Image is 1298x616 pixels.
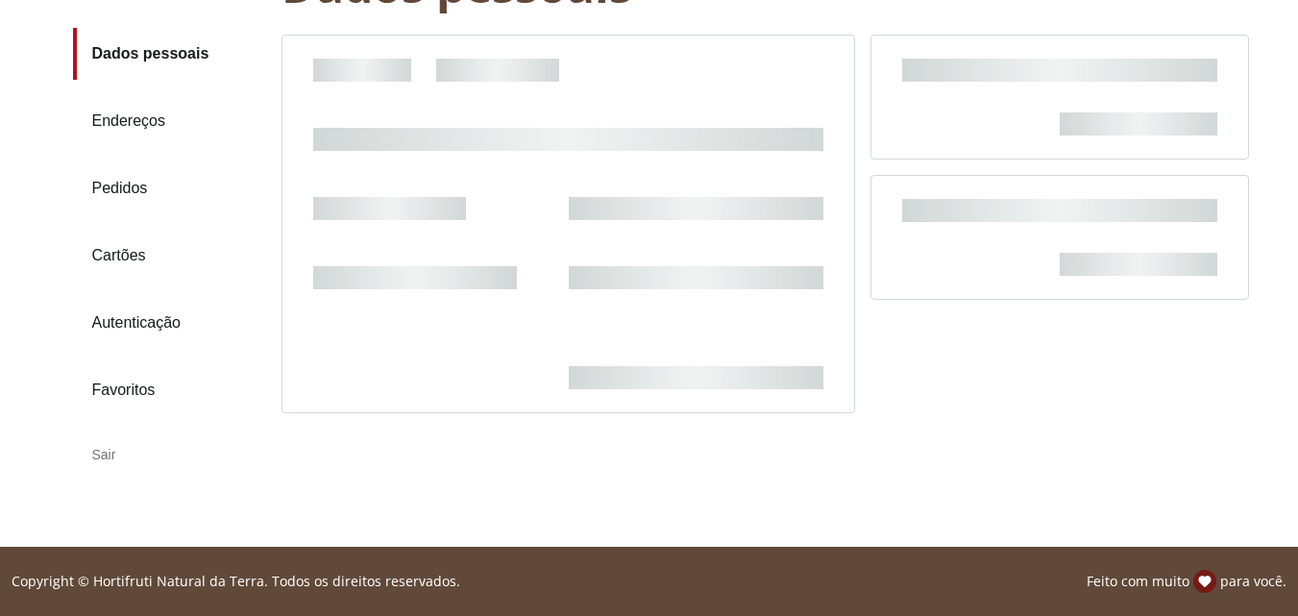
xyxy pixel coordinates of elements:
[73,297,266,349] a: Autenticação
[1087,570,1286,593] p: Feito com muito para você.
[73,364,266,416] a: Favoritos
[73,230,266,282] a: Cartões
[1193,570,1216,593] img: amor
[12,572,460,591] p: Copyright © Hortifruti Natural da Terra. Todos os direitos reservados.
[73,95,266,147] a: Endereços
[73,162,266,214] a: Pedidos
[8,570,1290,593] div: Linha de sessão
[73,28,266,80] a: Dados pessoais
[73,431,266,478] div: Sair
